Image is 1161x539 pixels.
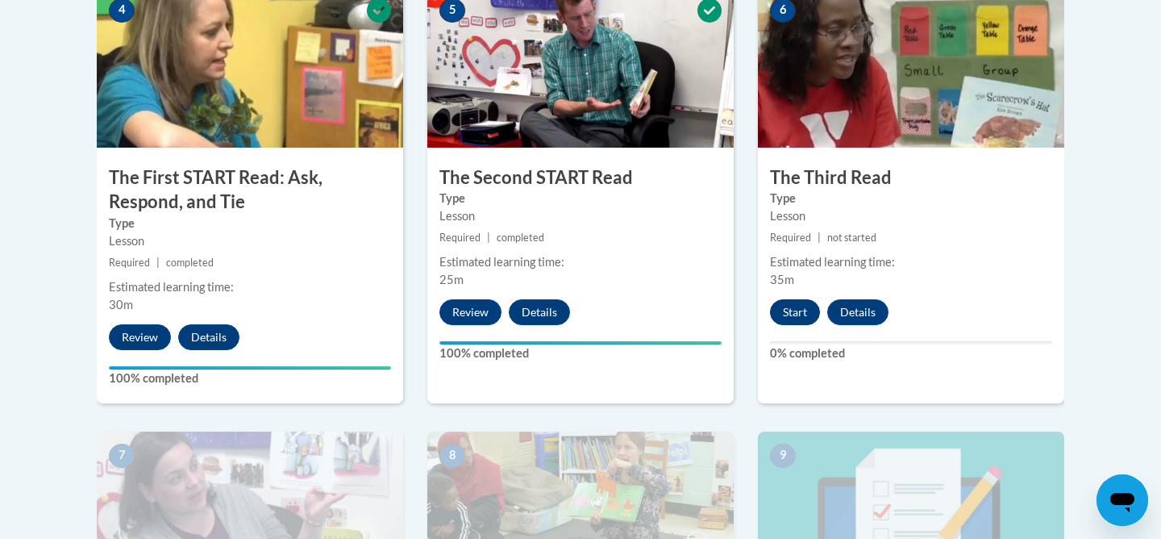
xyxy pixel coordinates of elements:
span: completed [497,232,544,244]
button: Review [439,299,501,325]
span: Required [439,232,481,244]
label: Type [770,190,1052,207]
h3: The Third Read [758,165,1064,190]
div: Your progress [439,341,722,345]
button: Review [109,324,171,350]
span: 9 [770,444,796,468]
button: Details [509,299,570,325]
label: 100% completed [109,370,391,387]
label: 100% completed [439,345,722,362]
span: not started [827,232,876,244]
h3: The Second START Read [427,165,734,190]
span: Required [770,232,811,244]
div: Lesson [439,207,722,225]
span: Required [109,257,150,269]
button: Start [770,299,820,325]
div: Lesson [770,207,1052,225]
span: 30m [109,298,133,311]
button: Details [827,299,888,325]
div: Estimated learning time: [770,253,1052,271]
button: Details [178,324,239,350]
h3: The First START Read: Ask, Respond, and Tie [97,165,403,215]
span: 35m [770,273,794,286]
div: Estimated learning time: [439,253,722,271]
span: | [156,257,160,269]
span: 8 [439,444,465,468]
label: 0% completed [770,345,1052,362]
iframe: Button to launch messaging window [1096,474,1148,526]
span: | [487,232,490,244]
label: Type [439,190,722,207]
div: Your progress [109,366,391,370]
div: Lesson [109,232,391,250]
span: 25m [439,273,464,286]
span: completed [166,257,214,269]
label: Type [109,215,391,232]
div: Estimated learning time: [109,278,391,296]
span: | [818,232,821,244]
span: 7 [109,444,135,468]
